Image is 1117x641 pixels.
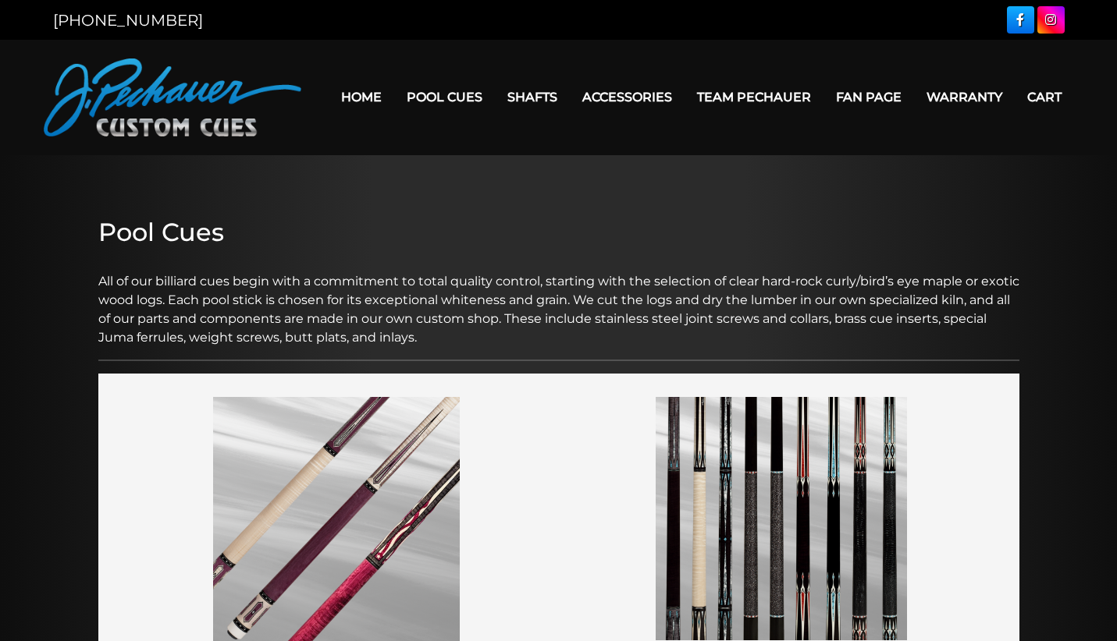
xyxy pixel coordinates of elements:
[44,58,301,136] img: Pechauer Custom Cues
[1015,77,1074,117] a: Cart
[824,77,914,117] a: Fan Page
[53,11,203,30] a: [PHONE_NUMBER]
[570,77,685,117] a: Accessories
[394,77,495,117] a: Pool Cues
[329,77,394,117] a: Home
[685,77,824,117] a: Team Pechauer
[98,218,1019,247] h2: Pool Cues
[914,77,1015,117] a: Warranty
[495,77,570,117] a: Shafts
[98,253,1019,347] p: All of our billiard cues begin with a commitment to total quality control, starting with the sele...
